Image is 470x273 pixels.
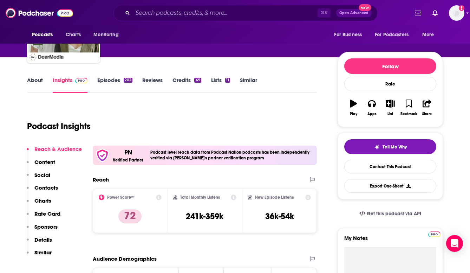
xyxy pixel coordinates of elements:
[400,112,417,116] div: Bookmark
[339,11,368,15] span: Open Advanced
[370,28,419,42] button: open menu
[449,5,464,21] img: User Profile
[61,28,85,42] a: Charts
[34,146,82,152] p: Reach & Audience
[32,30,53,40] span: Podcasts
[93,30,118,40] span: Monitoring
[422,30,434,40] span: More
[344,77,436,91] div: Rate
[89,28,128,42] button: open menu
[180,195,220,200] h2: Total Monthly Listens
[186,211,223,222] h3: 241k-359k
[417,28,443,42] button: open menu
[34,172,50,178] p: Social
[27,77,43,93] a: About
[428,231,440,237] img: Podchaser Pro
[383,144,407,150] span: Tell Me Why
[27,159,55,172] button: Content
[118,209,142,223] p: 72
[446,235,463,252] div: Open Intercom Messenger
[449,5,464,21] button: Show profile menu
[124,78,132,83] div: 202
[367,211,421,217] span: Get this podcast via API
[34,236,52,243] p: Details
[34,159,55,165] p: Content
[27,146,82,159] button: Reach & Audience
[387,112,393,116] div: List
[211,77,230,93] a: Lists11
[350,112,357,116] div: Play
[459,5,464,11] svg: Add a profile image
[255,195,294,200] h2: New Episode Listens
[34,223,58,230] p: Sponsors
[53,77,87,93] a: InsightsPodchaser Pro
[172,77,201,93] a: Credits49
[27,197,51,210] button: Charts
[418,95,436,120] button: Share
[344,179,436,193] button: Export One-Sheet
[34,249,52,256] p: Similar
[27,236,52,249] button: Details
[336,9,372,17] button: Open AdvancedNew
[93,255,157,262] h2: Audience Demographics
[27,184,58,197] button: Contacts
[96,148,109,162] img: verfied icon
[428,230,440,237] a: Pro website
[113,158,143,162] h5: Verified Partner
[344,139,436,154] button: tell me why sparkleTell Me Why
[329,28,371,42] button: open menu
[27,223,58,236] button: Sponsors
[27,28,62,42] button: open menu
[374,144,380,150] img: tell me why sparkle
[422,112,432,116] div: Share
[34,210,60,217] p: Rate Card
[375,30,409,40] span: For Podcasters
[399,95,418,120] button: Bookmark
[97,77,132,93] a: Episodes202
[344,95,363,120] button: Play
[27,172,50,185] button: Social
[66,30,81,40] span: Charts
[75,78,87,83] img: Podchaser Pro
[367,112,377,116] div: Apps
[194,78,201,83] div: 49
[318,8,331,18] span: ⌘ K
[225,78,230,83] div: 11
[34,184,58,191] p: Contacts
[381,95,399,120] button: List
[27,249,52,262] button: Similar
[449,5,464,21] span: Logged in as alignPR
[363,95,381,120] button: Apps
[6,6,73,20] img: Podchaser - Follow, Share and Rate Podcasts
[354,205,427,222] a: Get this podcast via API
[430,7,440,19] a: Show notifications dropdown
[359,4,371,11] span: New
[124,148,132,156] p: PN
[344,160,436,173] a: Contact This Podcast
[240,77,257,93] a: Similar
[412,7,424,19] a: Show notifications dropdown
[27,121,91,132] h1: Podcast Insights
[344,235,436,247] label: My Notes
[133,7,318,19] input: Search podcasts, credits, & more...
[344,58,436,74] button: Follow
[34,197,51,204] p: Charts
[113,5,378,21] div: Search podcasts, credits, & more...
[142,77,163,93] a: Reviews
[93,176,109,183] h2: Reach
[265,211,294,222] h3: 36k-54k
[150,150,314,160] h4: Podcast level reach data from Podcast Nation podcasts has been independently verified via [PERSON...
[107,195,135,200] h2: Power Score™
[334,30,362,40] span: For Business
[27,210,60,223] button: Rate Card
